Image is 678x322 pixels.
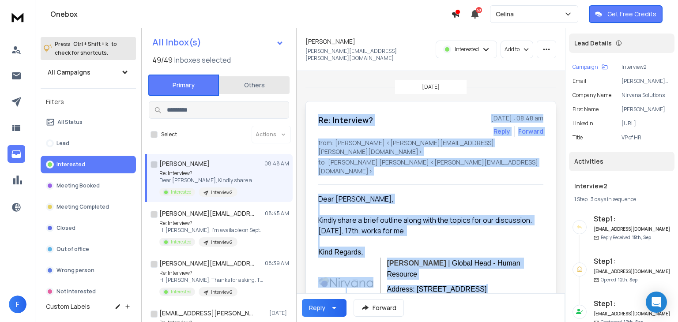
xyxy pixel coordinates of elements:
p: First Name [573,106,599,113]
p: Get Free Credits [607,10,656,19]
p: Meeting Completed [56,203,109,210]
button: Forward [354,299,404,317]
p: Add to [505,46,520,53]
p: Email [573,78,586,85]
p: Interested [171,189,192,195]
div: Open Intercom Messenger [646,292,667,313]
p: [PERSON_NAME][EMAIL_ADDRESS][PERSON_NAME][DOMAIN_NAME] [621,78,671,85]
div: Forward [518,127,543,136]
button: Others [219,75,290,95]
p: linkedin [573,120,593,127]
button: Interested [41,156,136,173]
span: 12th, Sep [618,277,637,283]
h6: [EMAIL_ADDRESS][DOMAIN_NAME] [594,311,671,317]
button: Meeting Booked [41,177,136,195]
p: Out of office [56,246,89,253]
button: Not Interested [41,283,136,300]
button: Get Free Credits [589,5,663,23]
label: Select [161,131,177,138]
p: 08:39 AM [265,260,289,267]
p: Closed [56,225,75,232]
p: [PERSON_NAME] [621,106,671,113]
p: Interested [56,161,85,168]
p: 08:48 AM [264,160,289,167]
p: Campaign [573,64,598,71]
p: Hi [PERSON_NAME], I'm available on Sept. [159,227,261,234]
button: All Inbox(s) [145,34,291,51]
p: [DATE] [269,310,289,317]
p: Company Name [573,92,611,99]
h6: [EMAIL_ADDRESS][DOMAIN_NAME] [594,226,671,232]
h1: [PERSON_NAME] [305,37,355,46]
p: Wrong person [56,267,94,274]
span: Kind Regards, [318,248,363,256]
h1: Interview2 [574,182,669,191]
h6: Step 1 : [594,298,671,309]
p: VP of HR [621,134,671,141]
div: Kindly share a brief outline along with the topics for our discussion. [DATE], 17th, works for me. [318,215,536,236]
p: [DATE] : 08:48 am [491,114,543,123]
img: logo2.png [318,277,373,287]
p: title [573,134,583,141]
p: Interview2 [211,189,232,196]
span: 49 / 49 [152,55,173,65]
p: All Status [57,119,83,126]
p: Re: Interview? [159,270,265,277]
p: [PERSON_NAME][EMAIL_ADDRESS][PERSON_NAME][DOMAIN_NAME] [305,48,428,62]
p: [URL][DOMAIN_NAME][PERSON_NAME] [621,120,671,127]
p: Dear [PERSON_NAME], Kindly share a [159,177,252,184]
p: 08:45 AM [265,210,289,217]
p: Interview2 [211,239,232,246]
span: Ctrl + Shift + k [72,39,109,49]
div: Activities [569,152,674,171]
p: Not Interested [56,288,96,295]
button: Meeting Completed [41,198,136,216]
button: Reply [493,127,510,136]
h1: [PERSON_NAME][EMAIL_ADDRESS][DOMAIN_NAME] [159,209,256,218]
h1: [PERSON_NAME] [159,159,210,168]
p: Interview2 [211,289,232,296]
h1: All Inbox(s) [152,38,201,47]
h6: Step 1 : [594,256,671,266]
p: Re: Interview? [159,220,261,227]
div: | [574,196,669,203]
p: Interested [171,288,192,295]
button: Campaign [573,64,608,71]
p: to: [PERSON_NAME] [PERSON_NAME] <[PERSON_NAME][EMAIL_ADDRESS][DOMAIN_NAME]> [318,158,543,176]
button: All Campaigns [41,64,136,81]
button: Reply [302,299,347,317]
p: Interested [455,46,479,53]
p: Hi [PERSON_NAME], Thanks for asking. The [159,277,265,284]
font: [PERSON_NAME] [387,259,446,267]
p: Meeting Booked [56,182,100,189]
p: from: [PERSON_NAME] <[PERSON_NAME][EMAIL_ADDRESS][PERSON_NAME][DOMAIN_NAME]> [318,139,543,156]
div: Reply [309,303,325,312]
p: Reply Received [601,234,651,241]
font: Address: [STREET_ADDRESS] [387,285,487,293]
h1: Onebox [50,9,451,19]
h6: Step 1 : [594,213,671,224]
span: 3 days in sequence [591,195,636,203]
p: Interested [171,239,192,245]
h1: [EMAIL_ADDRESS][PERSON_NAME][DOMAIN_NAME] [159,309,256,318]
h1: Re: Interview? [318,114,373,126]
h3: Filters [41,96,136,108]
button: F [9,296,26,313]
button: All Status [41,113,136,131]
button: Lead [41,135,136,152]
p: [DATE] [422,83,440,90]
p: Opened [601,277,637,283]
p: Interview2 [621,64,671,71]
span: 15th, Sep [632,234,651,240]
button: Primary [148,75,219,96]
font: | Global Head - Human Resource [387,259,522,278]
button: Closed [41,219,136,237]
div: Dear [PERSON_NAME], [318,194,536,204]
p: Press to check for shortcuts. [55,40,117,57]
button: Out of office [41,240,136,258]
p: Lead [56,140,69,147]
span: 50 [476,7,482,13]
h3: Custom Labels [46,302,90,311]
span: 1 Step [574,195,588,203]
